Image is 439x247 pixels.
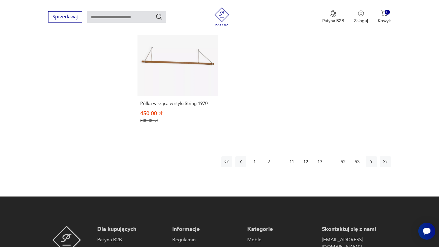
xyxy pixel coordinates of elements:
[155,13,163,20] button: Szukaj
[338,156,349,167] button: 52
[322,10,344,24] button: Patyna B2B
[378,18,391,24] p: Koszyk
[354,18,368,24] p: Zaloguj
[140,111,215,116] p: 450,00 zł
[418,223,435,240] iframe: Smartsupp widget button
[247,226,316,233] p: Kategorie
[48,11,82,23] button: Sprzedawaj
[137,16,218,135] a: SalePółka wisząca w stylu String 1970.Półka wisząca w stylu String 1970.450,00 zł500,00 zł
[247,236,316,243] a: Meble
[381,10,387,16] img: Ikona koszyka
[358,10,364,16] img: Ikonka użytkownika
[97,236,166,243] a: Patyna B2B
[322,226,391,233] p: Skontaktuj się z nami
[378,10,391,24] button: 0Koszyk
[172,226,241,233] p: Informacje
[213,7,231,26] img: Patyna - sklep z meblami i dekoracjami vintage
[322,10,344,24] a: Ikona medaluPatyna B2B
[352,156,363,167] button: 53
[315,156,326,167] button: 13
[172,236,241,243] a: Regulamin
[287,156,298,167] button: 11
[301,156,312,167] button: 12
[322,18,344,24] p: Patyna B2B
[354,10,368,24] button: Zaloguj
[48,15,82,19] a: Sprzedawaj
[330,10,336,17] img: Ikona medalu
[249,156,260,167] button: 1
[263,156,274,167] button: 2
[385,10,390,15] div: 0
[140,101,215,106] h3: Półka wisząca w stylu String 1970.
[97,226,166,233] p: Dla kupujących
[140,118,215,123] p: 500,00 zł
